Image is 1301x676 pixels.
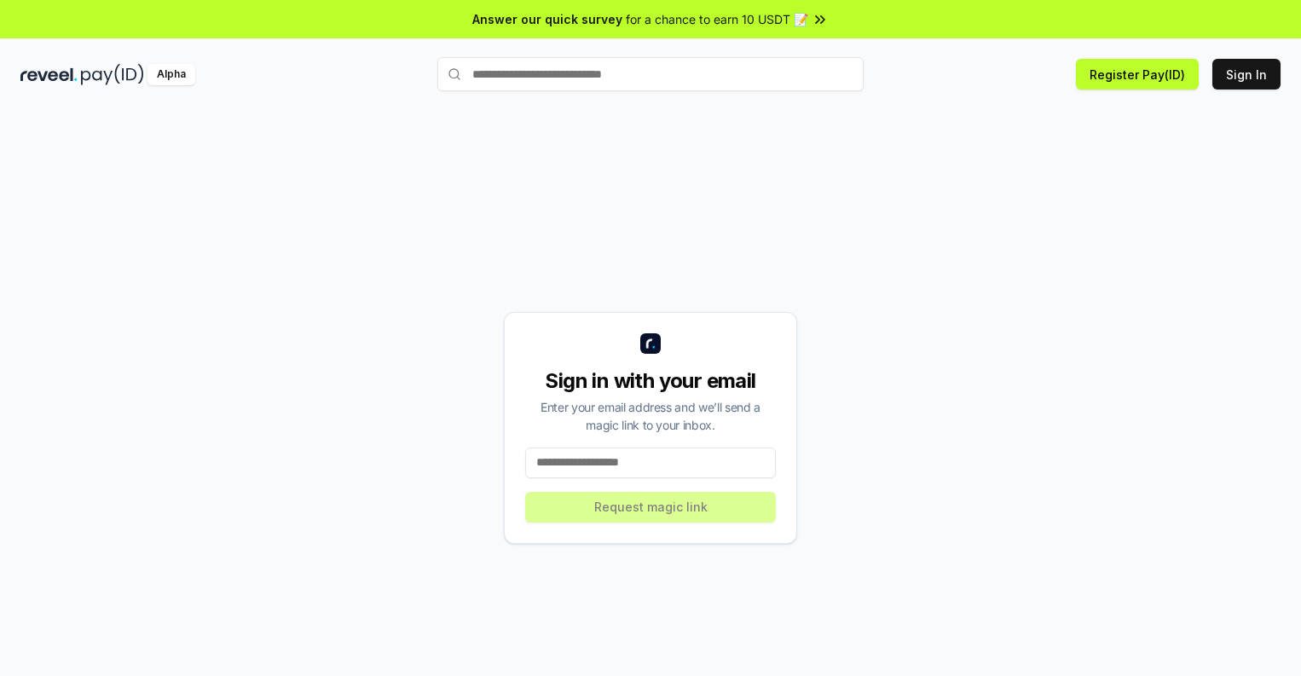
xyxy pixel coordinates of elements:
span: Answer our quick survey [472,10,622,28]
img: logo_small [640,333,661,354]
button: Register Pay(ID) [1076,59,1199,90]
div: Alpha [147,64,195,85]
img: reveel_dark [20,64,78,85]
div: Sign in with your email [525,367,776,395]
img: pay_id [81,64,144,85]
span: for a chance to earn 10 USDT 📝 [626,10,808,28]
button: Sign In [1212,59,1281,90]
div: Enter your email address and we’ll send a magic link to your inbox. [525,398,776,434]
